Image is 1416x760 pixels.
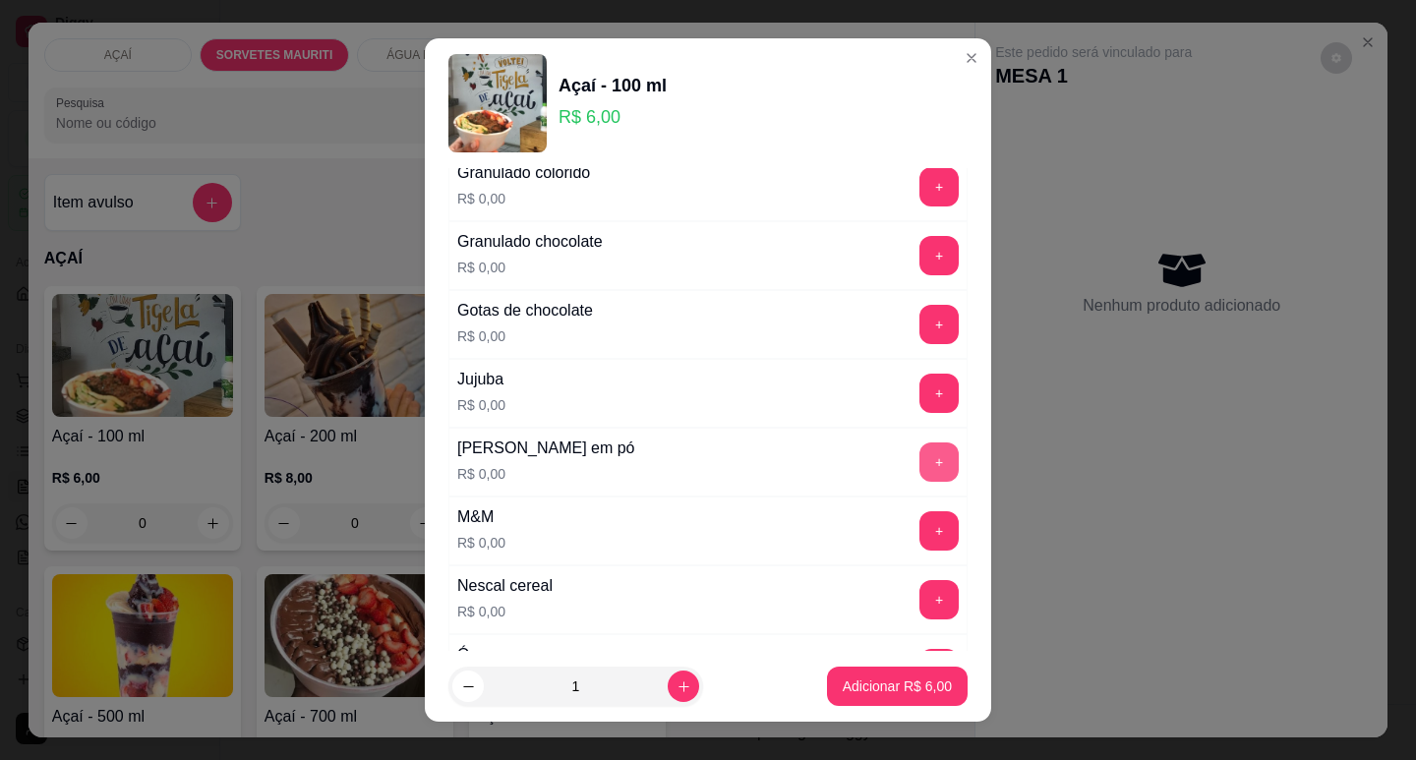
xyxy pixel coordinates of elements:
p: R$ 0,00 [457,395,505,415]
p: R$ 0,00 [457,602,553,621]
img: product-image [448,54,547,152]
button: add [919,511,959,551]
button: add [919,374,959,413]
p: Adicionar R$ 6,00 [843,676,952,696]
div: Açaí - 100 ml [559,72,667,99]
button: Adicionar R$ 6,00 [827,667,968,706]
button: add [919,305,959,344]
div: Óreo [457,643,505,667]
p: R$ 0,00 [457,533,505,553]
p: R$ 0,00 [457,258,603,277]
p: R$ 6,00 [559,103,667,131]
button: add [919,167,959,206]
div: Nescal cereal [457,574,553,598]
div: M&M [457,505,505,529]
button: add [919,236,959,275]
button: Close [956,42,987,74]
button: increase-product-quantity [668,671,699,702]
div: Granulado colorido [457,161,590,185]
p: R$ 0,00 [457,464,635,484]
p: R$ 0,00 [457,189,590,208]
button: add [919,580,959,619]
div: Granulado chocolate [457,230,603,254]
button: add [919,649,959,688]
p: R$ 0,00 [457,326,593,346]
div: Jujuba [457,368,505,391]
button: add [919,442,959,482]
button: decrease-product-quantity [452,671,484,702]
div: [PERSON_NAME] em pó [457,437,635,460]
div: Gotas de chocolate [457,299,593,322]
